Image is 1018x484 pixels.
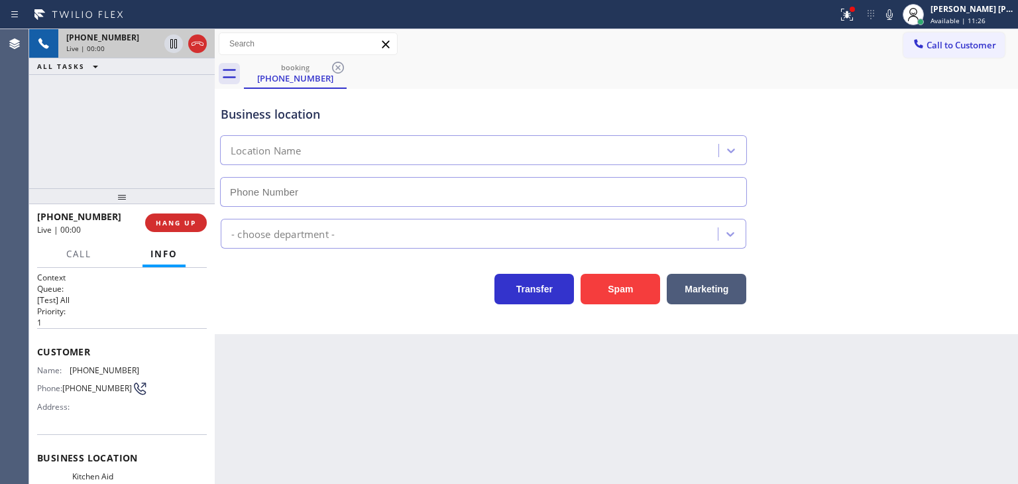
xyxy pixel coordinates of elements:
span: ALL TASKS [37,62,85,71]
p: [Test] All [37,294,207,306]
input: Search [219,33,397,54]
span: Phone: [37,383,62,393]
span: Customer [37,345,207,358]
button: Hang up [188,34,207,53]
h2: Priority: [37,306,207,317]
span: Business location [37,452,207,464]
p: 1 [37,317,207,328]
span: [PHONE_NUMBER] [70,365,139,375]
div: - choose department - [231,226,335,241]
button: Hold Customer [164,34,183,53]
span: Call to Customer [927,39,996,51]
button: Call to Customer [903,32,1005,58]
button: HANG UP [145,213,207,232]
button: Transfer [494,274,574,304]
span: [PHONE_NUMBER] [37,210,121,223]
button: Call [58,241,99,267]
input: Phone Number [220,177,747,207]
h2: Queue: [37,283,207,294]
h1: Context [37,272,207,283]
span: [PHONE_NUMBER] [66,32,139,43]
button: Info [142,241,186,267]
div: booking [245,62,345,72]
span: HANG UP [156,218,196,227]
span: Live | 00:00 [37,224,81,235]
button: ALL TASKS [29,58,111,74]
div: Location Name [231,143,302,158]
span: Call [66,248,91,260]
span: Live | 00:00 [66,44,105,53]
span: Info [150,248,178,260]
button: Mute [880,5,899,24]
div: Business location [221,105,746,123]
span: Name: [37,365,70,375]
span: Address: [37,402,72,412]
div: (541) 844-6102 [245,59,345,88]
span: [PHONE_NUMBER] [62,383,132,393]
div: [PERSON_NAME] [PERSON_NAME] [931,3,1014,15]
button: Marketing [667,274,746,304]
div: [PHONE_NUMBER] [245,72,345,84]
button: Spam [581,274,660,304]
span: Available | 11:26 [931,16,986,25]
